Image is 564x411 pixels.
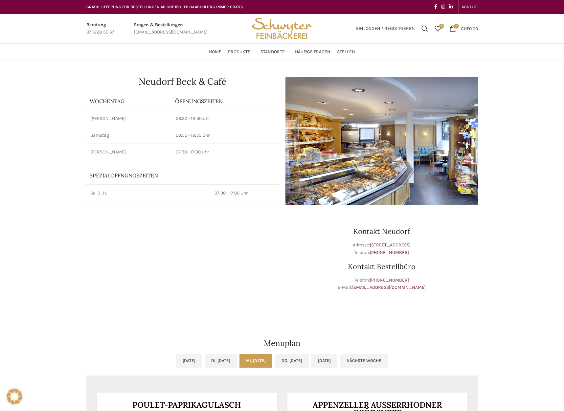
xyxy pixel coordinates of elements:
iframe: schwyter martinsbruggstrasse [86,211,279,310]
a: KONTAKT [462,0,478,13]
h2: Menuplan [86,339,478,347]
a: Suchen [418,22,431,35]
span: CHF [461,26,469,31]
a: [STREET_ADDRESS] [370,242,411,248]
a: Stellen [337,45,355,58]
a: Do, [DATE] [275,354,309,368]
p: 06:30 - 18:30 Uhr [176,115,275,122]
a: Site logo [250,25,314,31]
div: Secondary navigation [459,0,481,13]
div: Meine Wunschliste [431,22,444,35]
h3: Kontakt Bestellbüro [285,263,478,270]
a: Mi, [DATE] [239,354,272,368]
h1: Neudorf Beck & Café [86,77,279,86]
div: Main navigation [83,45,481,58]
a: Instagram social link [439,2,447,11]
span: Einloggen / Registrieren [356,26,415,31]
p: Sa. 01.11. [90,190,207,196]
h3: Kontakt Neudorf [285,228,478,235]
p: Samstag [90,132,168,139]
a: Produkte [228,45,254,58]
img: Bäckerei Schwyter [250,14,314,43]
a: [PHONE_NUMBER] [370,250,409,255]
p: Spezialöffnungszeiten [90,172,207,179]
span: 0 [439,24,444,29]
a: Linkedin social link [447,2,455,11]
a: Infobox link [86,21,114,36]
span: Home [209,49,221,55]
p: Adresse: Telefon: [285,241,478,256]
a: Home [209,45,221,58]
a: 0 [431,22,444,35]
p: Wochentag [90,98,169,105]
p: 07:30 - 17:00 Uhr [214,190,275,196]
span: 0 [454,24,459,29]
a: [PHONE_NUMBER] [370,277,409,283]
h3: Poulet-Paprikagulasch [105,401,269,409]
span: Produkte [228,49,250,55]
a: Einloggen / Registrieren [353,22,418,35]
a: Facebook social link [432,2,439,11]
a: [DATE] [176,354,202,368]
a: 0 CHF0.00 [446,22,481,35]
p: [PERSON_NAME] [90,115,168,122]
span: Stellen [337,49,355,55]
bdi: 0.00 [461,26,478,31]
a: [EMAIL_ADDRESS][DOMAIN_NAME] [352,285,426,290]
span: Standorte [260,49,285,55]
a: Di, [DATE] [205,354,237,368]
p: 07:30 - 17:00 Uhr [176,149,275,155]
p: 06:30 - 16:30 Uhr [176,132,275,139]
span: KONTAKT [462,5,478,9]
p: ÖFFNUNGSZEITEN [175,98,276,105]
a: Standorte [260,45,288,58]
a: Nächste Woche [340,354,388,368]
a: Häufige Fragen [295,45,330,58]
a: [DATE] [311,354,337,368]
p: [PERSON_NAME] [90,149,168,155]
a: Infobox link [134,21,208,36]
p: Telefon: E-Mail: [285,277,478,291]
span: Häufige Fragen [295,49,330,55]
span: GRATIS LIEFERUNG FÜR BESTELLUNGEN AB CHF 150 - FILIALABHOLUNG IMMER GRATIS [86,5,243,9]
